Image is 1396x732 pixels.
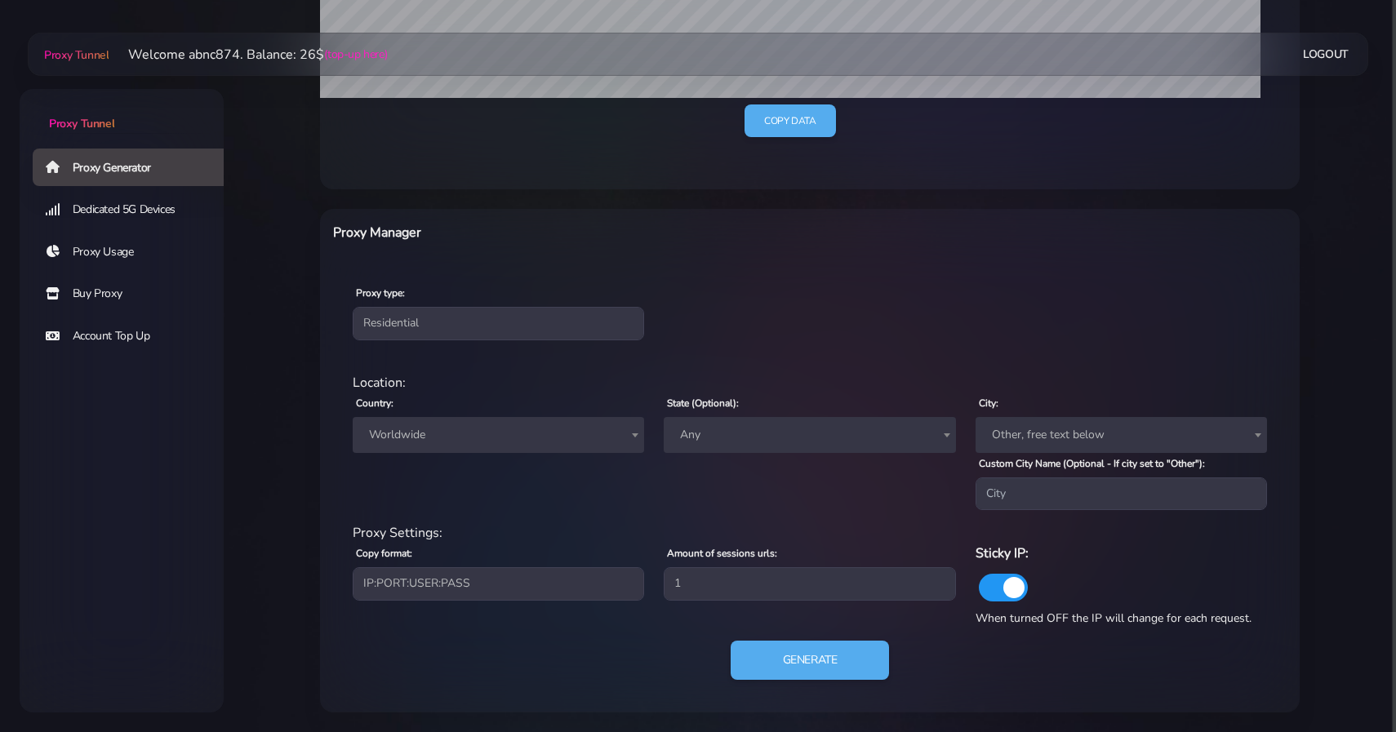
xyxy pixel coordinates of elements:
span: Worldwide [353,417,644,453]
span: When turned OFF the IP will change for each request. [976,610,1252,626]
a: Proxy Usage [33,233,237,271]
a: Account Top Up [33,317,237,355]
a: Logout [1303,39,1349,69]
h6: Sticky IP: [976,543,1267,564]
a: Proxy Tunnel [20,89,224,132]
h6: Proxy Manager [333,222,881,243]
label: Custom City Name (Optional - If city set to "Other"): [979,456,1205,471]
label: Copy format: [356,546,412,561]
a: Proxy Generator [33,149,237,186]
span: Other, free text below [976,417,1267,453]
label: Country: [356,396,393,410]
a: (top-up here) [324,46,387,63]
a: Proxy Tunnel [41,42,109,68]
input: City [976,477,1267,510]
a: Copy data [745,104,835,138]
label: City: [979,396,998,410]
span: Other, free text below [985,424,1257,446]
span: Any [674,424,945,446]
span: Proxy Tunnel [44,47,109,63]
button: Generate [731,641,890,680]
div: Proxy Settings: [343,523,1277,543]
span: Worldwide [362,424,634,446]
label: Amount of sessions urls: [667,546,777,561]
a: Buy Proxy [33,275,237,313]
label: State (Optional): [667,396,739,410]
iframe: Webchat Widget [1155,465,1376,712]
span: Any [664,417,955,453]
label: Proxy type: [356,286,405,300]
div: Location: [343,373,1277,393]
li: Welcome abnc874. Balance: 26$ [109,45,387,64]
a: Dedicated 5G Devices [33,191,237,228]
span: Proxy Tunnel [49,116,114,131]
